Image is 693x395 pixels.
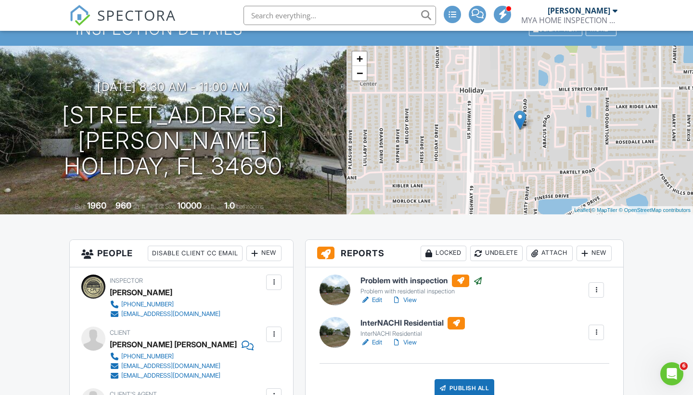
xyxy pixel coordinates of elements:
[121,372,220,380] div: [EMAIL_ADDRESS][DOMAIN_NAME]
[246,246,282,261] div: New
[360,317,465,338] a: InterNACHI Residential InterNACHI Residential
[133,203,146,210] span: sq. ft.
[76,21,617,38] h1: Inspection Details
[236,203,264,210] span: bathrooms
[360,288,483,295] div: Problem with residential inspection
[619,207,691,213] a: © OpenStreetMap contributors
[421,246,466,261] div: Locked
[548,6,610,15] div: [PERSON_NAME]
[591,207,617,213] a: © MapTiler
[177,200,202,211] div: 10000
[75,203,86,210] span: Built
[69,5,90,26] img: The Best Home Inspection Software - Spectora
[97,80,250,93] h3: [DATE] 8:30 am - 11:00 am
[529,23,582,36] div: Client View
[574,207,590,213] a: Leaflet
[148,246,243,261] div: Disable Client CC Email
[110,285,172,300] div: [PERSON_NAME]
[572,206,693,214] div: |
[352,52,367,66] a: Zoom in
[155,203,176,210] span: Lot Size
[110,371,246,381] a: [EMAIL_ADDRESS][DOMAIN_NAME]
[121,301,174,308] div: [PHONE_NUMBER]
[70,240,293,267] h3: People
[360,275,483,287] h6: Problem with inspection
[528,25,585,32] a: Client View
[660,362,683,385] iframe: Intercom live chat
[110,309,220,319] a: [EMAIL_ADDRESS][DOMAIN_NAME]
[110,352,246,361] a: [PHONE_NUMBER]
[110,361,246,371] a: [EMAIL_ADDRESS][DOMAIN_NAME]
[521,15,617,25] div: MYA HOME INSPECTION LLC
[121,362,220,370] div: [EMAIL_ADDRESS][DOMAIN_NAME]
[15,103,331,179] h1: [STREET_ADDRESS][PERSON_NAME] Holiday, FL 34690
[392,338,417,347] a: View
[224,200,235,211] div: 1.0
[306,240,623,267] h3: Reports
[97,5,176,25] span: SPECTORA
[577,246,612,261] div: New
[392,295,417,305] a: View
[110,329,130,336] span: Client
[360,295,382,305] a: Edit
[470,246,523,261] div: Undelete
[121,310,220,318] div: [EMAIL_ADDRESS][DOMAIN_NAME]
[87,200,106,211] div: 1960
[360,330,465,338] div: InterNACHI Residential
[526,246,573,261] div: Attach
[121,353,174,360] div: [PHONE_NUMBER]
[352,66,367,80] a: Zoom out
[360,338,382,347] a: Edit
[586,23,617,36] div: More
[110,300,220,309] a: [PHONE_NUMBER]
[360,275,483,296] a: Problem with inspection Problem with residential inspection
[69,13,176,33] a: SPECTORA
[110,337,237,352] div: [PERSON_NAME] [PERSON_NAME]
[680,362,688,370] span: 6
[203,203,215,210] span: sq.ft.
[360,317,465,329] h6: InterNACHI Residential
[115,200,131,211] div: 960
[110,277,143,284] span: Inspector
[244,6,436,25] input: Search everything...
